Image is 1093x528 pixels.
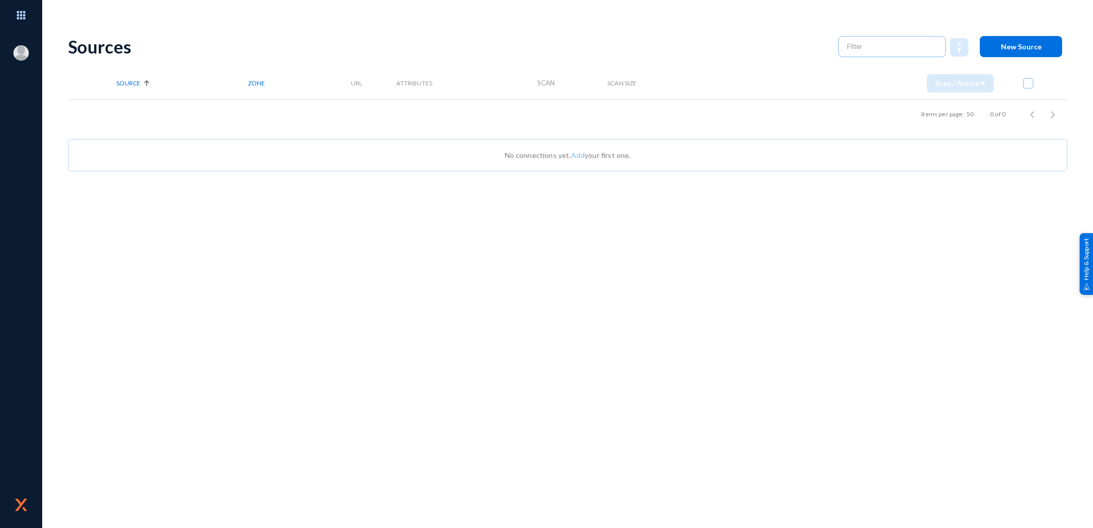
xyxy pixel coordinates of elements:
a: [PERSON_NAME] [36,47,89,59]
div: Items per page: [921,110,964,119]
input: Filter [847,39,938,54]
img: help_support.svg [1083,283,1090,290]
button: Previous page [1022,104,1043,125]
div: 0 of 0 [990,110,1006,119]
span: Scan [537,79,555,87]
button: Next page [1043,104,1063,125]
span: URL [351,79,362,87]
span: No connections yet. your first one. [505,151,631,160]
a: Add [571,151,585,160]
div: Sources [68,36,828,57]
span: Zone [248,79,265,87]
div: Help & Support [1080,233,1093,295]
a: Log out [36,59,64,71]
img: blank-profile-picture.png [13,45,29,61]
div: Source [116,79,248,87]
span: Attributes [396,79,432,87]
span: Source [116,79,140,87]
div: 50 [966,110,974,119]
span: Scan Size [607,79,637,87]
div: Zone [248,79,351,87]
button: New Source [980,36,1062,57]
img: app launcher [6,4,37,26]
li: [PERSON_NAME][EMAIL_ADDRESS][PERSON_NAME][DOMAIN_NAME] [36,34,103,47]
span: New Source [1001,42,1042,51]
